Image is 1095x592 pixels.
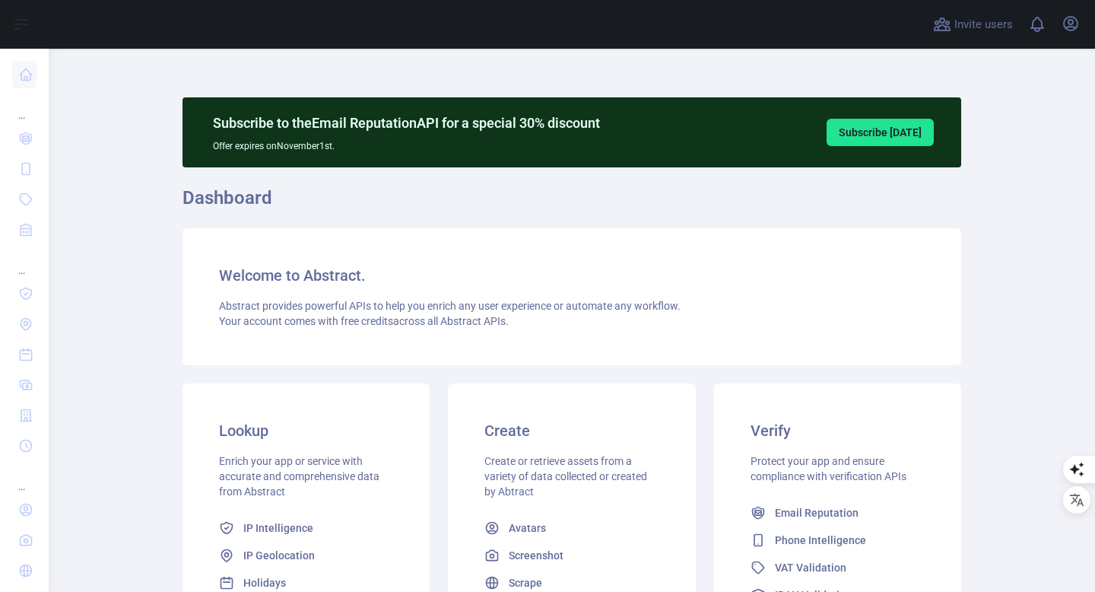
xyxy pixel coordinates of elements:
[243,520,313,536] span: IP Intelligence
[219,420,393,441] h3: Lookup
[930,12,1016,37] button: Invite users
[484,420,659,441] h3: Create
[341,315,393,327] span: free credits
[509,575,542,590] span: Scrape
[219,265,925,286] h3: Welcome to Abstract.
[954,16,1013,33] span: Invite users
[509,520,546,536] span: Avatars
[12,91,36,122] div: ...
[484,455,647,498] span: Create or retrieve assets from a variety of data collected or created by Abtract
[744,527,931,554] a: Phone Intelligence
[775,560,846,575] span: VAT Validation
[478,514,665,542] a: Avatars
[182,186,961,222] h1: Dashboard
[219,300,681,312] span: Abstract provides powerful APIs to help you enrich any user experience or automate any workflow.
[827,119,934,146] button: Subscribe [DATE]
[213,113,600,134] p: Subscribe to the Email Reputation API for a special 30 % discount
[12,463,36,493] div: ...
[775,533,866,548] span: Phone Intelligence
[213,542,399,569] a: IP Geolocation
[509,548,563,563] span: Screenshot
[744,499,931,527] a: Email Reputation
[243,575,286,590] span: Holidays
[751,455,906,482] span: Protect your app and ensure compliance with verification APIs
[478,542,665,569] a: Screenshot
[12,247,36,277] div: ...
[751,420,925,441] h3: Verify
[213,134,600,152] p: Offer expires on November 1st.
[213,514,399,542] a: IP Intelligence
[243,548,315,563] span: IP Geolocation
[219,455,379,498] span: Enrich your app or service with accurate and comprehensive data from Abstract
[219,315,509,327] span: Your account comes with across all Abstract APIs.
[775,505,859,520] span: Email Reputation
[744,554,931,581] a: VAT Validation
